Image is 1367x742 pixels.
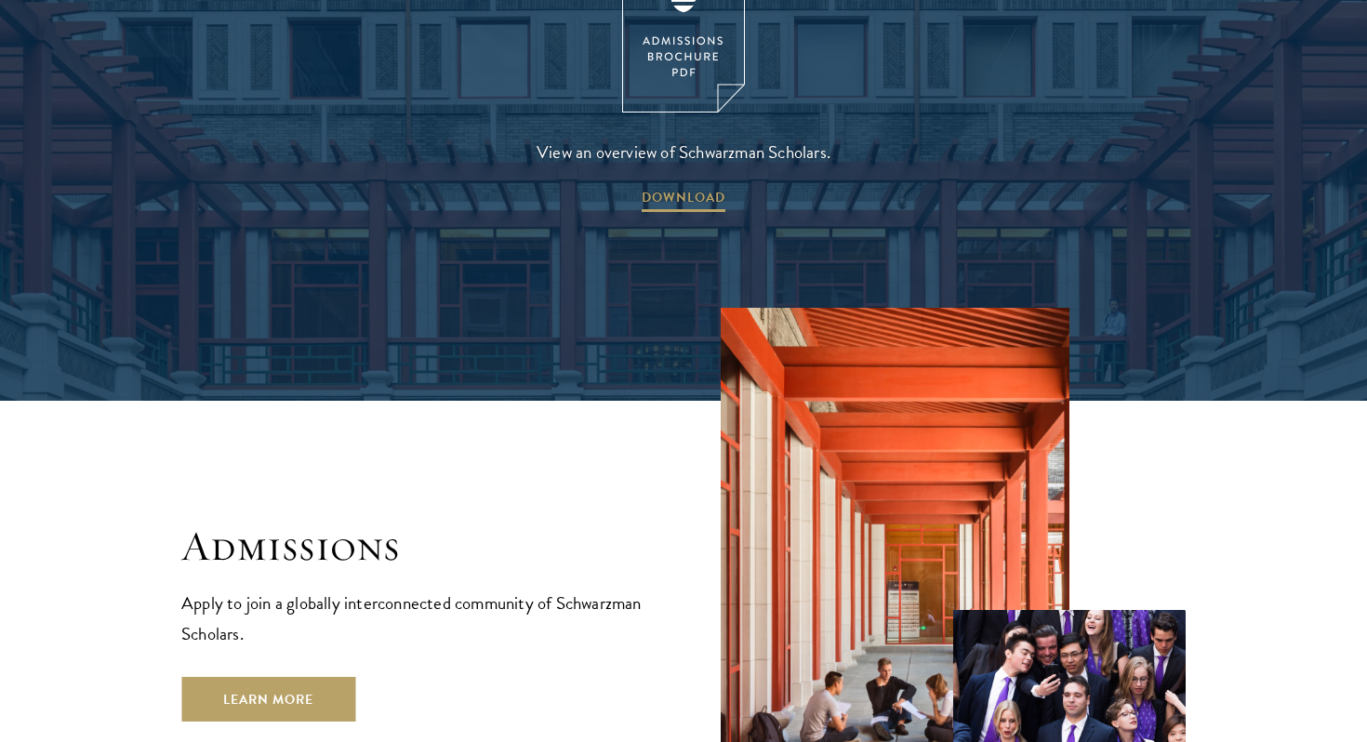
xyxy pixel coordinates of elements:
a: Learn More [181,677,355,722]
span: DOWNLOAD [642,186,725,215]
h2: Admissions [181,521,646,573]
span: View an overview of Schwarzman Scholars. [537,137,830,167]
p: Apply to join a globally interconnected community of Schwarzman Scholars. [181,588,646,649]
